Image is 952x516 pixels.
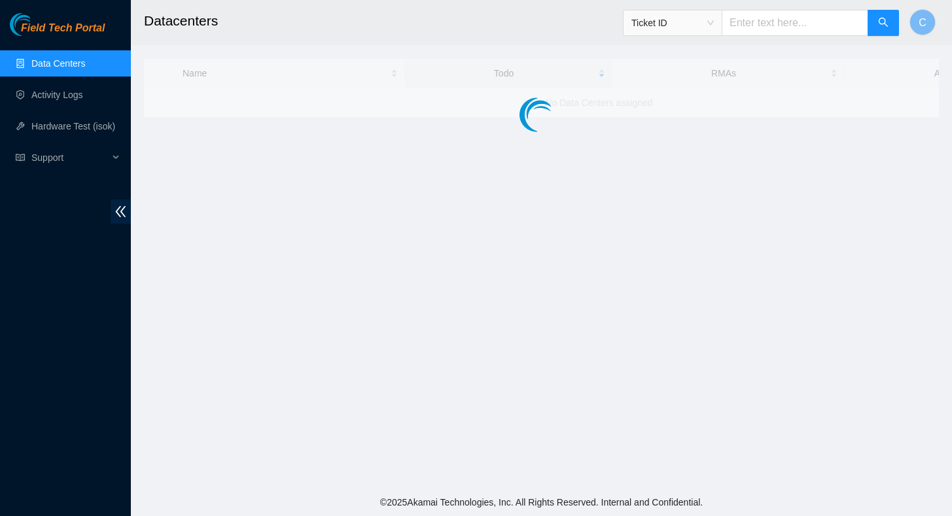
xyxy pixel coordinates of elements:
a: Akamai TechnologiesField Tech Portal [10,24,105,41]
span: Support [31,145,109,171]
span: Ticket ID [631,13,714,33]
span: read [16,153,25,162]
a: Hardware Test (isok) [31,121,115,131]
img: Akamai Technologies [10,13,66,36]
span: Field Tech Portal [21,22,105,35]
button: search [868,10,899,36]
button: C [909,9,936,35]
footer: © 2025 Akamai Technologies, Inc. All Rights Reserved. Internal and Confidential. [131,489,952,516]
span: double-left [111,199,131,224]
a: Activity Logs [31,90,83,100]
span: search [878,17,889,29]
span: C [919,14,926,31]
input: Enter text here... [722,10,868,36]
a: Data Centers [31,58,85,69]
